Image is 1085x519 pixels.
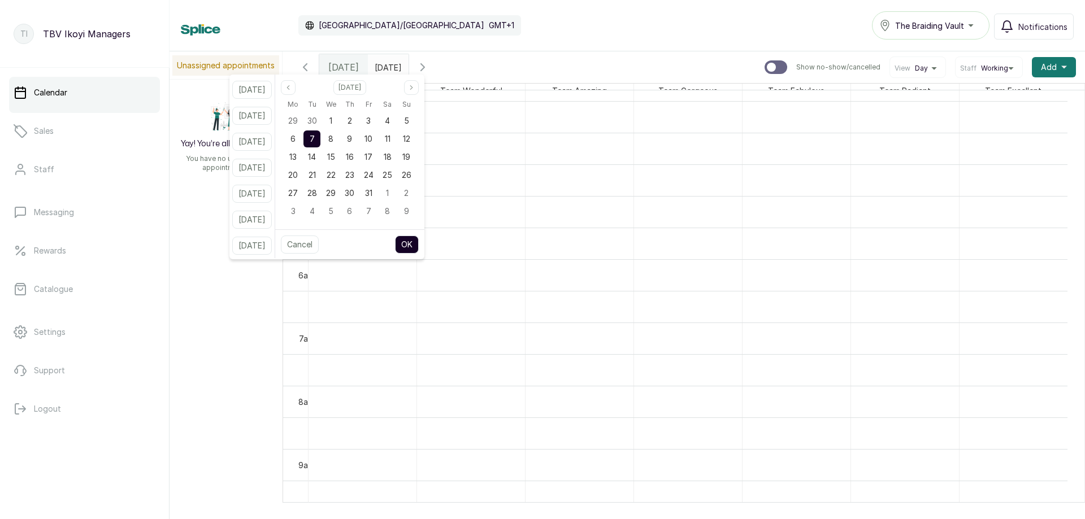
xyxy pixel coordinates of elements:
[766,84,827,98] span: Team Fabulous
[384,152,392,162] span: 18
[397,97,416,112] div: Sunday
[366,98,372,111] span: Fr
[340,166,359,184] div: 23 Oct 2025
[322,148,340,166] div: 15 Oct 2025
[994,14,1074,40] button: Notifications
[981,64,1008,73] span: Working
[284,130,302,148] div: 06 Oct 2025
[347,134,352,143] span: 9
[365,188,372,198] span: 31
[359,97,378,112] div: Friday
[34,87,67,98] p: Calendar
[176,154,276,172] p: You have no unassigned appointments.
[877,84,933,98] span: Team Radiant
[340,184,359,202] div: 30 Oct 2025
[364,170,374,180] span: 24
[895,64,910,73] span: View
[402,170,411,180] span: 26
[310,206,315,216] span: 4
[309,170,316,180] span: 21
[550,84,609,98] span: Team Amazing
[340,130,359,148] div: 09 Oct 2025
[302,112,321,130] div: 30 Sep 2025
[284,202,302,220] div: 03 Nov 2025
[402,152,410,162] span: 19
[1041,62,1057,73] span: Add
[960,64,976,73] span: Staff
[34,125,54,137] p: Sales
[322,97,340,112] div: Wednesday
[395,235,419,254] button: OK
[960,64,1018,73] button: StaffWorking
[397,130,416,148] div: 12 Oct 2025
[378,130,397,148] div: 11 Oct 2025
[872,11,989,40] button: The Braiding Vault
[232,81,272,99] button: [DATE]
[302,148,321,166] div: 14 Oct 2025
[404,206,409,216] span: 9
[385,206,390,216] span: 8
[327,170,336,180] span: 22
[340,148,359,166] div: 16 Oct 2025
[34,284,73,295] p: Catalogue
[656,84,720,98] span: Team Gorgeous
[347,206,352,216] span: 6
[288,188,298,198] span: 27
[383,170,392,180] span: 25
[288,98,298,111] span: Mo
[359,148,378,166] div: 17 Oct 2025
[366,116,371,125] span: 3
[340,202,359,220] div: 06 Nov 2025
[308,98,316,111] span: Tu
[9,77,160,108] a: Calendar
[308,152,316,162] span: 14
[290,134,296,143] span: 6
[359,166,378,184] div: 24 Oct 2025
[322,202,340,220] div: 05 Nov 2025
[348,116,352,125] span: 2
[34,403,61,415] p: Logout
[9,355,160,386] a: Support
[378,112,397,130] div: 04 Oct 2025
[322,112,340,130] div: 01 Oct 2025
[302,130,321,148] div: 07 Oct 2025
[281,80,296,95] button: Previous month
[310,134,315,143] span: 7
[326,188,336,198] span: 29
[284,97,416,220] div: Oct 2025
[397,166,416,184] div: 26 Oct 2025
[232,211,272,229] button: [DATE]
[397,112,416,130] div: 05 Oct 2025
[340,97,359,112] div: Thursday
[288,170,298,180] span: 20
[489,20,514,31] p: GMT+1
[403,134,410,143] span: 12
[364,152,372,162] span: 17
[328,60,359,74] span: [DATE]
[378,97,397,112] div: Saturday
[328,206,333,216] span: 5
[359,112,378,130] div: 03 Oct 2025
[302,184,321,202] div: 28 Oct 2025
[359,130,378,148] div: 10 Oct 2025
[385,116,390,125] span: 4
[895,20,964,32] span: The Braiding Vault
[333,80,366,95] button: Select month
[9,393,160,425] button: Logout
[359,184,378,202] div: 31 Oct 2025
[322,166,340,184] div: 22 Oct 2025
[284,184,302,202] div: 27 Oct 2025
[383,98,392,111] span: Sa
[438,84,505,98] span: Team Wonderful
[9,235,160,267] a: Rewards
[181,138,272,150] h2: Yay! You’re all caught up!
[20,28,28,40] p: TI
[232,185,272,203] button: [DATE]
[915,64,928,73] span: Day
[284,97,302,112] div: Monday
[289,152,297,162] span: 13
[327,152,335,162] span: 15
[34,245,66,256] p: Rewards
[34,326,66,338] p: Settings
[302,166,321,184] div: 21 Oct 2025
